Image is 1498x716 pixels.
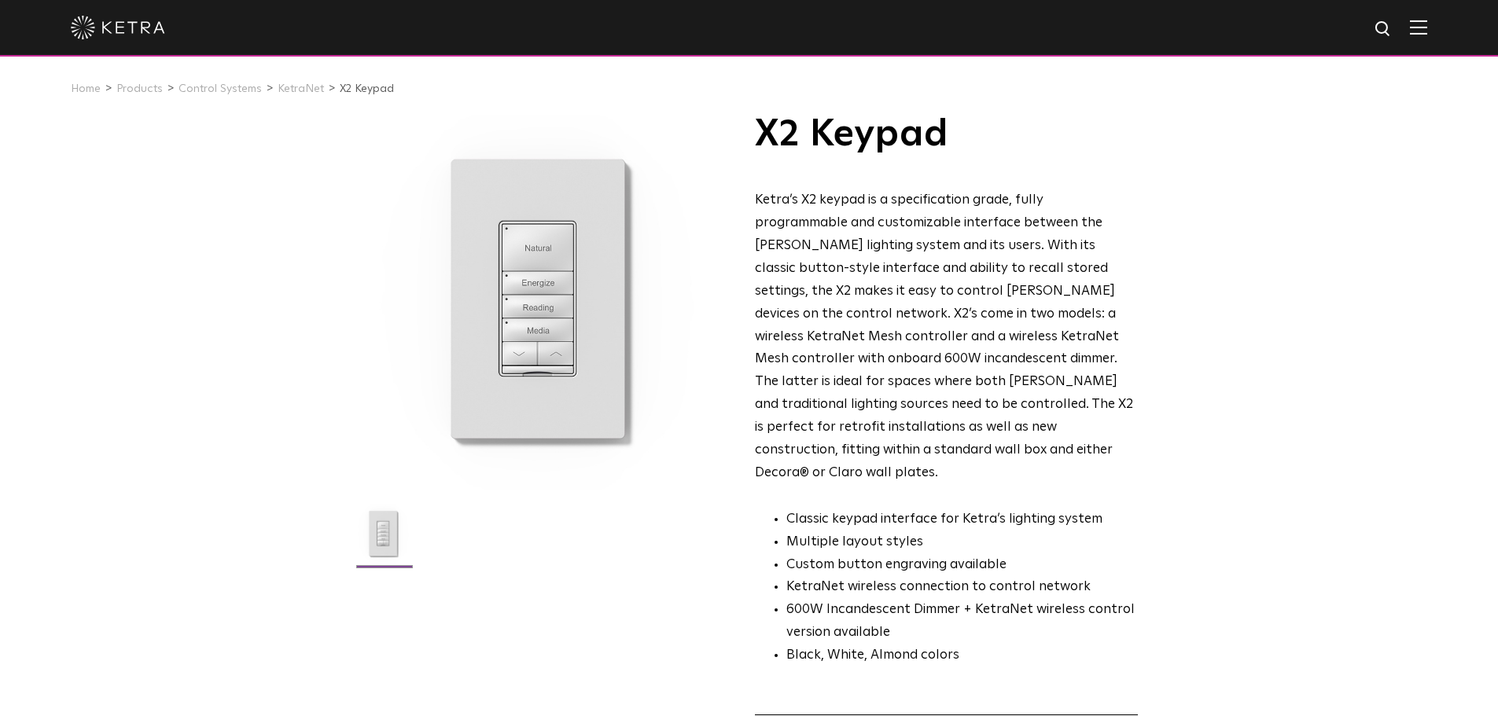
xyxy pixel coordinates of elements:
a: X2 Keypad [340,83,394,94]
a: KetraNet [278,83,324,94]
a: Home [71,83,101,94]
img: ketra-logo-2019-white [71,16,165,39]
li: KetraNet wireless connection to control network [786,576,1138,599]
li: Black, White, Almond colors [786,644,1138,667]
li: Custom button engraving available [786,554,1138,577]
a: Control Systems [179,83,262,94]
li: Classic keypad interface for Ketra’s lighting system [786,509,1138,531]
span: Ketra’s X2 keypad is a specification grade, fully programmable and customizable interface between... [755,193,1133,479]
li: 600W Incandescent Dimmer + KetraNet wireless control version available [786,599,1138,644]
img: Hamburger%20Nav.svg [1410,20,1427,35]
a: Products [116,83,163,94]
img: X2 Keypad [354,504,414,576]
li: Multiple layout styles [786,531,1138,554]
img: search icon [1374,20,1393,39]
h1: X2 Keypad [755,115,1138,154]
